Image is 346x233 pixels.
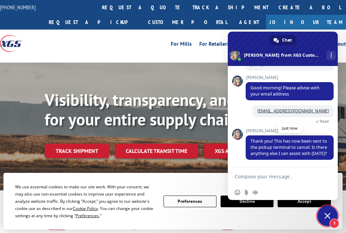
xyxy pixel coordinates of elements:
b: Visibility, transparency, and control for your entire supply chain. [45,89,290,130]
button: Accept [278,196,331,207]
div: Close chat [317,206,338,226]
textarea: Compose your message... [235,174,316,180]
span: [PERSON_NAME] [246,75,334,80]
a: [EMAIL_ADDRESS][DOMAIN_NAME] [257,108,329,114]
span: Cookie Policy [73,206,98,211]
button: Decline [221,196,274,207]
a: Request a pickup [44,15,143,30]
a: For Mills [171,41,192,49]
a: Join Our Team [266,15,346,30]
span: Good morning! Please advise with your email address [250,85,320,97]
span: Thank you! This has now been sent to the pickup terminal to cancel. Is there anything else I can ... [250,138,327,156]
button: Preferences [164,196,216,207]
a: For Retailers [199,41,230,49]
span: Send a file [244,190,249,195]
div: Cookie Consent Prompt [3,173,343,230]
span: Read [320,119,329,124]
span: 1 [330,219,339,228]
div: We use essential cookies to make our site work. With your consent, we may also use non-essential ... [15,183,155,219]
a: About [331,41,346,49]
a: XGS ASSISTANT [204,144,263,158]
a: Track shipment [45,144,109,158]
a: Customer Portal [143,15,232,30]
a: Agent [232,15,266,30]
span: Preferences [76,213,99,219]
a: Calculate transit time [115,144,198,158]
div: Chat [269,35,297,45]
span: Chat [282,35,292,45]
div: More channels [326,51,336,60]
span: [PERSON_NAME] [246,129,334,133]
span: Audio message [253,190,258,195]
span: Insert an emoji [235,190,240,195]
